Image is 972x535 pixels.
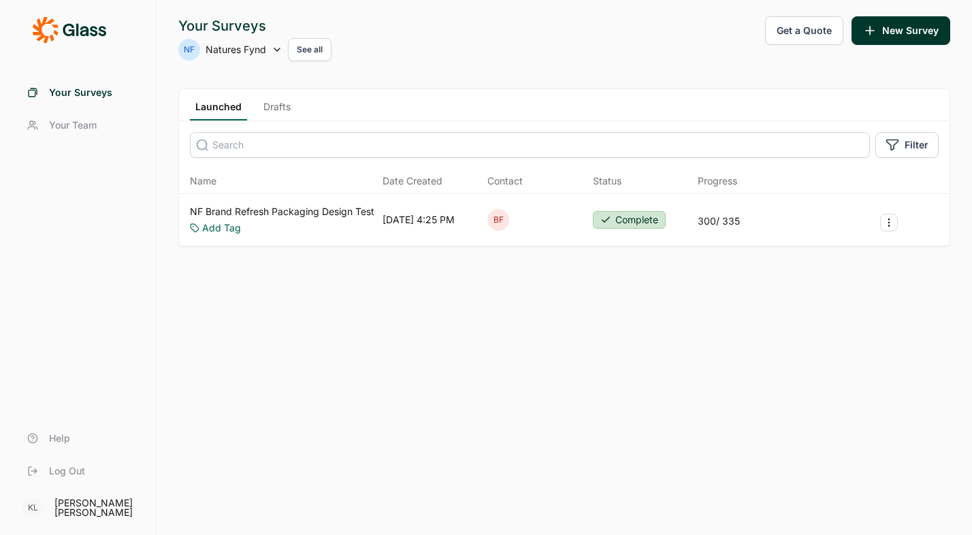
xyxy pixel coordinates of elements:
[49,432,70,445] span: Help
[49,86,112,99] span: Your Surveys
[880,214,898,231] button: Survey Actions
[178,39,200,61] div: NF
[190,174,216,188] span: Name
[288,38,331,61] button: See all
[49,118,97,132] span: Your Team
[258,100,296,120] a: Drafts
[875,132,939,158] button: Filter
[593,211,666,229] button: Complete
[383,213,455,227] div: [DATE] 4:25 PM
[698,174,737,188] div: Progress
[54,498,140,517] div: [PERSON_NAME] [PERSON_NAME]
[190,100,247,120] a: Launched
[190,205,374,218] a: NF Brand Refresh Packaging Design Test
[852,16,950,45] button: New Survey
[905,138,928,152] span: Filter
[487,174,523,188] div: Contact
[49,464,85,478] span: Log Out
[22,497,44,519] div: KL
[698,214,740,228] div: 300 / 335
[178,16,331,35] div: Your Surveys
[593,174,621,188] div: Status
[190,132,870,158] input: Search
[765,16,843,45] button: Get a Quote
[487,209,509,231] div: BF
[202,221,241,235] a: Add Tag
[206,43,266,56] span: Natures Fynd
[383,174,442,188] span: Date Created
